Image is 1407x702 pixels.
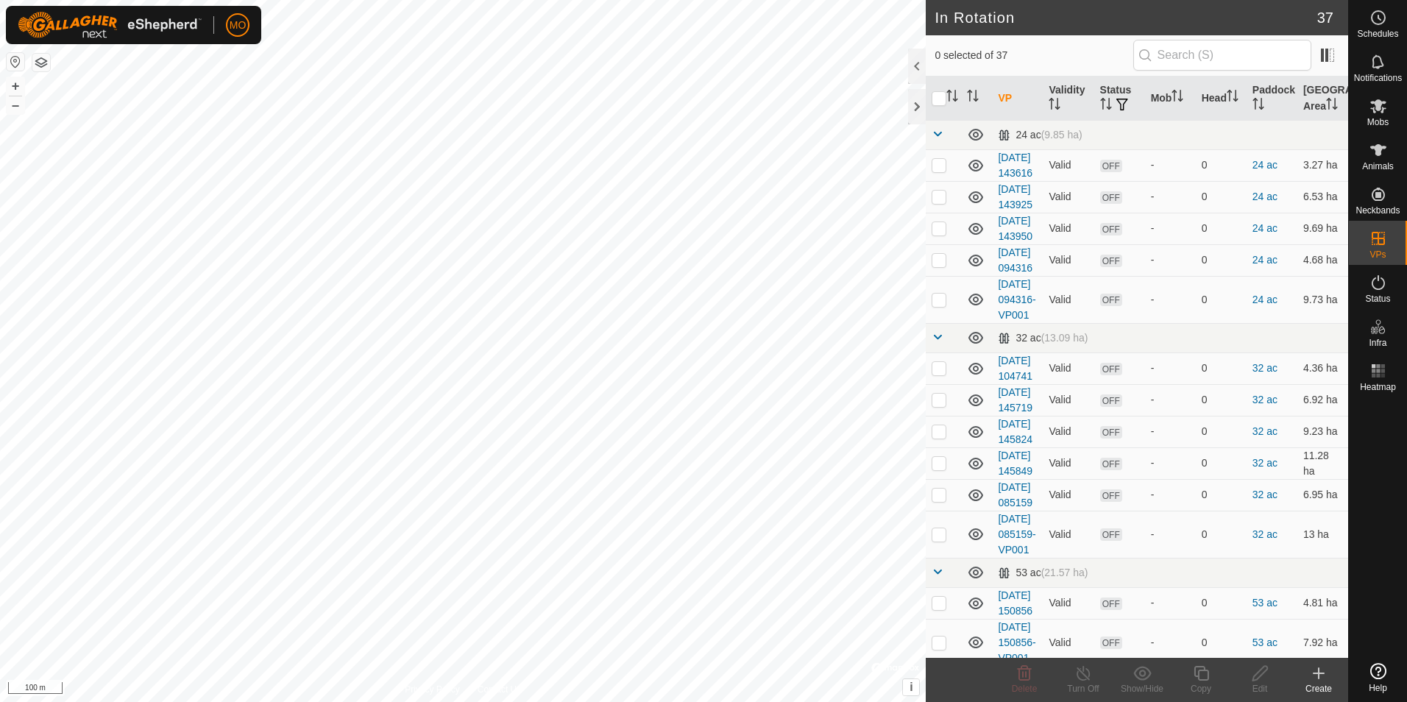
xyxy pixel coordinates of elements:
[1196,619,1247,666] td: 0
[1297,384,1348,416] td: 6.92 ha
[1369,684,1387,692] span: Help
[1369,338,1386,347] span: Infra
[1297,352,1348,384] td: 4.36 ha
[1297,213,1348,244] td: 9.69 ha
[998,567,1088,579] div: 53 ac
[1012,684,1038,694] span: Delete
[7,96,24,114] button: –
[1043,276,1094,323] td: Valid
[1297,447,1348,479] td: 11.28 ha
[1100,637,1122,649] span: OFF
[1196,244,1247,276] td: 0
[998,129,1082,141] div: 24 ac
[998,418,1032,445] a: [DATE] 145824
[1230,682,1289,695] div: Edit
[998,332,1088,344] div: 32 ac
[1252,254,1277,266] a: 24 ac
[1369,250,1386,259] span: VPs
[1196,77,1247,121] th: Head
[1041,129,1082,141] span: (9.85 ha)
[998,513,1035,556] a: [DATE] 085159-VP001
[1151,635,1190,650] div: -
[992,77,1043,121] th: VP
[1355,206,1400,215] span: Neckbands
[1297,77,1348,121] th: [GEOGRAPHIC_DATA] Area
[1252,528,1277,540] a: 32 ac
[1151,392,1190,408] div: -
[1100,489,1122,502] span: OFF
[1196,181,1247,213] td: 0
[1252,637,1277,648] a: 53 ac
[1317,7,1333,29] span: 37
[1151,361,1190,376] div: -
[1043,352,1094,384] td: Valid
[1100,191,1122,204] span: OFF
[1196,479,1247,511] td: 0
[998,215,1032,242] a: [DATE] 143950
[1252,222,1277,234] a: 24 ac
[1100,223,1122,235] span: OFF
[998,589,1032,617] a: [DATE] 150856
[1100,528,1122,541] span: OFF
[1133,40,1311,71] input: Search (S)
[1043,244,1094,276] td: Valid
[1252,457,1277,469] a: 32 ac
[7,77,24,95] button: +
[1196,511,1247,558] td: 0
[230,18,247,33] span: MO
[1151,252,1190,268] div: -
[1252,425,1277,437] a: 32 ac
[1100,100,1112,112] p-sorticon: Activate to sort
[1354,74,1402,82] span: Notifications
[998,450,1032,477] a: [DATE] 145849
[1196,352,1247,384] td: 0
[1172,682,1230,695] div: Copy
[1041,567,1088,578] span: (21.57 ha)
[1043,149,1094,181] td: Valid
[32,54,50,71] button: Map Layers
[1252,362,1277,374] a: 32 ac
[1043,77,1094,121] th: Validity
[1043,416,1094,447] td: Valid
[1100,255,1122,267] span: OFF
[1151,595,1190,611] div: -
[1252,597,1277,609] a: 53 ac
[1252,191,1277,202] a: 24 ac
[405,683,460,696] a: Privacy Policy
[1227,92,1238,104] p-sorticon: Activate to sort
[998,247,1032,274] a: [DATE] 094316
[7,53,24,71] button: Reset Map
[1151,292,1190,308] div: -
[1297,181,1348,213] td: 6.53 ha
[18,12,202,38] img: Gallagher Logo
[1043,479,1094,511] td: Valid
[1196,447,1247,479] td: 0
[998,152,1032,179] a: [DATE] 143616
[1252,394,1277,405] a: 32 ac
[1196,384,1247,416] td: 0
[1043,511,1094,558] td: Valid
[1043,587,1094,619] td: Valid
[1151,221,1190,236] div: -
[1100,294,1122,306] span: OFF
[1151,157,1190,173] div: -
[910,681,912,693] span: i
[998,481,1032,508] a: [DATE] 085159
[1054,682,1113,695] div: Turn Off
[998,183,1032,210] a: [DATE] 143925
[1043,384,1094,416] td: Valid
[1252,489,1277,500] a: 32 ac
[1357,29,1398,38] span: Schedules
[1252,159,1277,171] a: 24 ac
[1362,162,1394,171] span: Animals
[1196,416,1247,447] td: 0
[1100,598,1122,610] span: OFF
[998,386,1032,414] a: [DATE] 145719
[1043,181,1094,213] td: Valid
[935,48,1133,63] span: 0 selected of 37
[1252,294,1277,305] a: 24 ac
[967,92,979,104] p-sorticon: Activate to sort
[1297,619,1348,666] td: 7.92 ha
[1297,511,1348,558] td: 13 ha
[1172,92,1183,104] p-sorticon: Activate to sort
